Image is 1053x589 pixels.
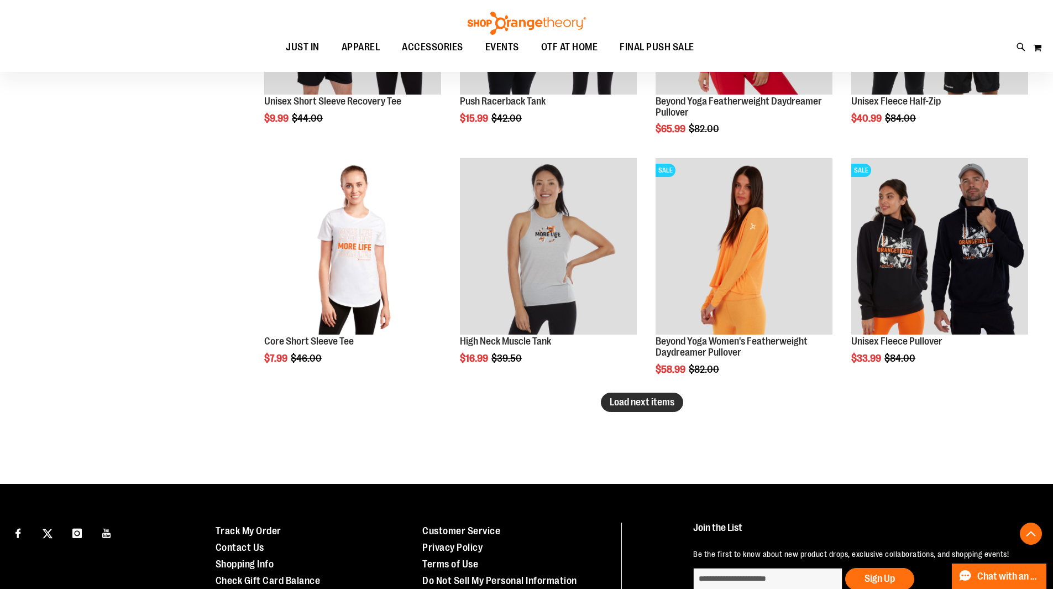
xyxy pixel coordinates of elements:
a: Visit our Instagram page [67,523,87,542]
span: $84.00 [885,113,918,124]
img: Product image for Core Short Sleeve Tee [264,158,441,335]
span: Load next items [610,397,674,408]
span: $39.50 [491,353,523,364]
a: Push Racerback Tank [460,96,546,107]
button: Back To Top [1020,523,1042,545]
button: Load next items [601,393,683,412]
a: Visit our Facebook page [8,523,28,542]
a: ACCESSORIES [391,35,474,60]
span: SALE [851,164,871,177]
span: OTF AT HOME [541,35,598,60]
span: $15.99 [460,113,490,124]
span: SALE [656,164,675,177]
img: Product image for Unisex Fleece Pullover [851,158,1028,335]
span: $84.00 [884,353,917,364]
span: $65.99 [656,123,687,134]
a: Customer Service [422,525,500,536]
a: EVENTS [474,35,530,60]
span: $16.99 [460,353,490,364]
img: Product image for Beyond Yoga Womens Featherweight Daydreamer Pullover [656,158,832,335]
a: Core Short Sleeve Tee [264,336,354,347]
button: Chat with an Expert [952,564,1047,589]
div: product [846,153,1034,393]
a: JUST IN [275,35,331,60]
span: FINAL PUSH SALE [620,35,694,60]
div: product [259,153,447,393]
span: $42.00 [491,113,523,124]
span: $9.99 [264,113,290,124]
span: $44.00 [292,113,324,124]
a: Product image for Beyond Yoga Womens Featherweight Daydreamer PulloverSALE [656,158,832,337]
span: $82.00 [689,364,721,375]
span: $33.99 [851,353,883,364]
a: Privacy Policy [422,542,483,553]
a: Unisex Fleece Half-Zip [851,96,941,107]
span: APPAREL [342,35,380,60]
a: High Neck Muscle Tank [460,336,551,347]
a: Product image for Core Short Sleeve Tee [264,158,441,337]
span: $46.00 [291,353,323,364]
a: OTF AT HOME [530,35,609,60]
a: Track My Order [216,525,281,536]
a: Unisex Fleece Pullover [851,336,942,347]
a: Product image for High Neck Muscle Tank [460,158,637,337]
a: FINAL PUSH SALE [609,35,705,60]
a: APPAREL [331,35,391,60]
a: Check Gift Card Balance [216,575,321,586]
a: Beyond Yoga Women's Featherweight Daydreamer Pullover [656,336,808,358]
span: ACCESSORIES [402,35,463,60]
span: EVENTS [485,35,519,60]
span: $82.00 [689,123,721,134]
a: Shopping Info [216,559,274,570]
a: Contact Us [216,542,264,553]
div: product [454,153,642,393]
a: Unisex Short Sleeve Recovery Tee [264,96,401,107]
a: Visit our Youtube page [97,523,117,542]
img: Twitter [43,529,53,539]
img: Shop Orangetheory [466,12,588,35]
span: JUST IN [286,35,319,60]
h4: Join the List [693,523,1028,543]
a: Beyond Yoga Featherweight Daydreamer Pullover [656,96,822,118]
span: $40.99 [851,113,883,124]
span: Sign Up [865,573,895,584]
p: Be the first to know about new product drops, exclusive collaborations, and shopping events! [693,549,1028,560]
a: Product image for Unisex Fleece PulloverSALE [851,158,1028,337]
img: Product image for High Neck Muscle Tank [460,158,637,335]
a: Visit our X page [38,523,57,542]
span: $58.99 [656,364,687,375]
span: $7.99 [264,353,289,364]
div: product [650,153,838,403]
span: Chat with an Expert [977,571,1040,582]
a: Terms of Use [422,559,478,570]
a: Do Not Sell My Personal Information [422,575,577,586]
